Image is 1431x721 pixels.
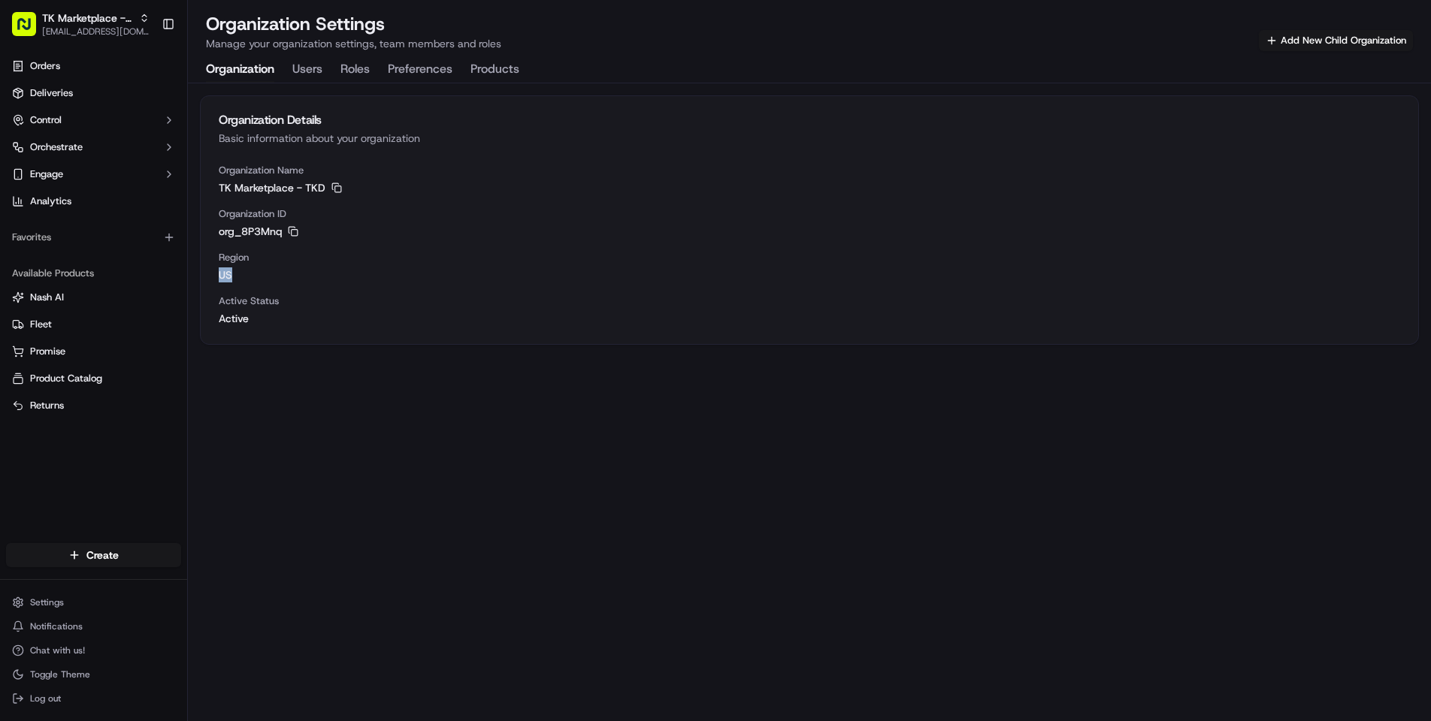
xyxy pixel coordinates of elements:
span: TK Marketplace - TKD [219,180,325,195]
span: Log out [30,692,61,704]
button: Roles [340,57,370,83]
button: Orchestrate [6,135,181,159]
button: Fleet [6,312,181,336]
span: Orchestrate [30,140,83,154]
span: Organization ID [219,207,1400,221]
h1: Organization Settings [206,12,501,36]
a: Powered byPylon [106,254,182,266]
span: Product Catalog [30,372,102,385]
a: Orders [6,54,181,78]
button: Add New Child Organization [1259,30,1413,51]
div: Available Products [6,261,181,285]
span: Chat with us! [30,644,85,656]
span: Returns [30,399,64,412]
span: API Documentation [142,218,241,233]
button: Products [470,57,519,83]
a: Fleet [12,318,175,331]
a: 💻API Documentation [121,212,247,239]
div: Start new chat [51,143,247,158]
span: Active Status [219,294,1400,308]
button: Product Catalog [6,367,181,391]
button: Control [6,108,181,132]
span: Analytics [30,195,71,208]
button: Notifications [6,616,181,637]
button: [EMAIL_ADDRESS][DOMAIN_NAME] [42,26,150,38]
span: Notifications [30,620,83,632]
a: Promise [12,345,175,358]
span: Region [219,251,1400,264]
div: Basic information about your organization [219,131,1400,146]
button: Create [6,543,181,567]
button: TK Marketplace - TKD[EMAIL_ADDRESS][DOMAIN_NAME] [6,6,156,42]
span: us [219,267,1400,282]
button: Start new chat [256,148,274,166]
div: We're available if you need us! [51,158,190,170]
img: 1736555255976-a54dd68f-1ca7-489b-9aae-adbdc363a1c4 [15,143,42,170]
span: Settings [30,596,64,608]
span: Pylon [150,255,182,266]
button: TK Marketplace - TKD [42,11,133,26]
button: Returns [6,394,181,418]
a: Returns [12,399,175,412]
span: Active [219,311,1400,326]
button: Organization [206,57,274,83]
button: Settings [6,592,181,613]
a: 📗Knowledge Base [9,212,121,239]
div: 💻 [127,219,139,231]
button: Promise [6,339,181,364]
img: Nash [15,15,45,45]
a: Product Catalog [12,372,175,385]
p: Manage your organization settings, team members and roles [206,36,501,51]
span: Promise [30,345,65,358]
input: Got a question? Start typing here... [39,97,271,113]
button: Toggle Theme [6,664,181,685]
p: Welcome 👋 [15,60,274,84]
span: Orders [30,59,60,73]
span: org_8P3Mnq [219,224,282,239]
div: Favorites [6,225,181,249]
div: Organization Details [219,114,1400,126]
span: Engage [30,167,63,181]
span: Toggle Theme [30,668,90,680]
button: Nash AI [6,285,181,309]
button: Chat with us! [6,640,181,661]
a: Deliveries [6,81,181,105]
span: Knowledge Base [30,218,115,233]
div: 📗 [15,219,27,231]
span: Deliveries [30,86,73,100]
button: Log out [6,688,181,709]
span: Create [86,548,119,563]
span: Control [30,113,62,127]
span: Nash AI [30,291,64,304]
button: Engage [6,162,181,186]
span: Organization Name [219,164,1400,177]
a: Analytics [6,189,181,213]
button: Users [292,57,322,83]
button: Preferences [388,57,452,83]
span: Fleet [30,318,52,331]
a: Nash AI [12,291,175,304]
